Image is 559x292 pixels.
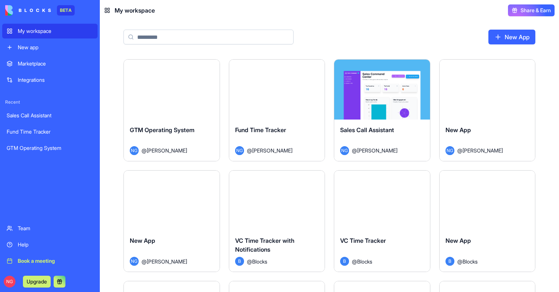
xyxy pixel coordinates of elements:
[7,128,93,135] div: Fund Time Tracker
[252,258,267,265] span: Blocks
[340,146,349,155] span: NG
[463,147,503,154] span: [PERSON_NAME]
[5,5,51,16] img: logo
[445,126,471,134] span: New App
[235,126,286,134] span: Fund Time Tracker
[2,221,98,236] a: Team
[18,225,93,232] div: Team
[357,147,397,154] span: [PERSON_NAME]
[142,147,147,154] span: @
[2,56,98,71] a: Marketplace
[439,59,536,161] a: New AppNG@[PERSON_NAME]
[334,59,430,161] a: Sales Call AssistantNG@[PERSON_NAME]
[334,170,430,272] a: VC Time TrackerB@Blocks
[115,6,155,15] span: My workspace
[235,146,244,155] span: NG
[235,237,294,253] span: VC Time Tracker with Notifications
[445,237,471,244] span: New App
[23,278,51,285] a: Upgrade
[130,126,194,134] span: GTM Operating System
[235,257,244,266] span: B
[2,73,98,87] a: Integrations
[463,258,478,265] span: Blocks
[2,141,98,155] a: GTM Operating System
[488,30,535,44] a: New App
[123,170,220,272] a: New AppNG@[PERSON_NAME]
[252,147,292,154] span: [PERSON_NAME]
[130,257,139,266] span: NG
[352,147,357,154] span: @
[247,258,252,265] span: @
[521,7,551,14] span: Share & Earn
[247,147,252,154] span: @
[2,40,98,55] a: New app
[18,44,93,51] div: New app
[57,5,75,16] div: BETA
[340,126,394,134] span: Sales Call Assistant
[123,59,220,161] a: GTM Operating SystemNG@[PERSON_NAME]
[130,146,139,155] span: NG
[23,276,51,288] button: Upgrade
[439,170,536,272] a: New AppB@Blocks
[445,146,454,155] span: NG
[508,4,555,16] button: Share & Earn
[2,124,98,139] a: Fund Time Tracker
[445,257,454,266] span: B
[2,99,98,105] span: Recent
[7,112,93,119] div: Sales Call Assistant
[18,76,93,84] div: Integrations
[2,254,98,268] a: Book a meeting
[7,144,93,152] div: GTM Operating System
[352,258,357,265] span: @
[147,258,187,265] span: [PERSON_NAME]
[18,257,93,265] div: Book a meeting
[4,276,16,288] span: NG
[2,24,98,38] a: My workspace
[340,257,349,266] span: B
[340,237,386,244] span: VC Time Tracker
[229,59,325,161] a: Fund Time TrackerNG@[PERSON_NAME]
[2,108,98,123] a: Sales Call Assistant
[229,170,325,272] a: VC Time Tracker with NotificationsB@Blocks
[18,27,93,35] div: My workspace
[457,258,463,265] span: @
[130,237,155,244] span: New App
[142,258,147,265] span: @
[18,241,93,248] div: Help
[357,258,372,265] span: Blocks
[18,60,93,67] div: Marketplace
[2,237,98,252] a: Help
[457,147,463,154] span: @
[147,147,187,154] span: [PERSON_NAME]
[5,5,75,16] a: BETA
